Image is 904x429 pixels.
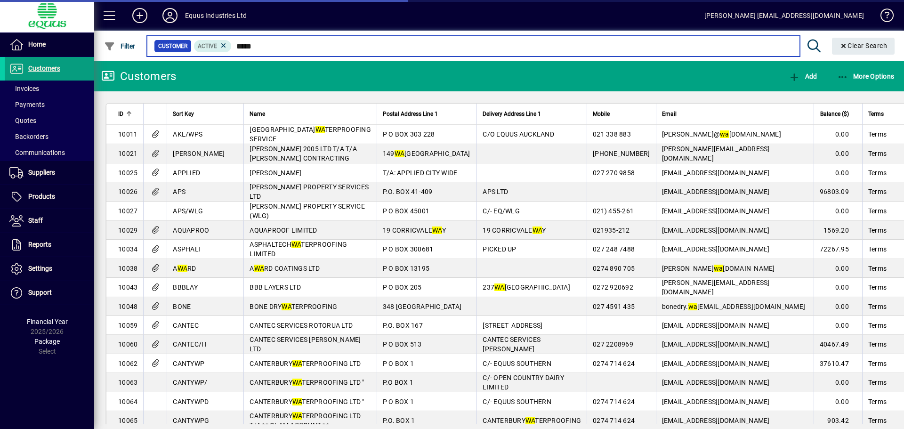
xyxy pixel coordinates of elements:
[28,169,55,176] span: Suppliers
[383,227,446,234] span: 19 CORRICVALE Y
[814,278,862,297] td: 0.00
[118,417,137,424] span: 10065
[814,125,862,144] td: 0.00
[662,169,770,177] span: [EMAIL_ADDRESS][DOMAIN_NAME]
[814,144,862,163] td: 0.00
[814,182,862,202] td: 96803.09
[250,169,301,177] span: [PERSON_NAME]
[28,265,52,272] span: Settings
[9,101,45,108] span: Payments
[593,109,650,119] div: Mobile
[282,303,291,310] em: WA
[118,398,137,405] span: 10064
[383,265,429,272] span: P O BOX 13195
[868,109,884,119] span: Terms
[432,227,442,234] em: WA
[173,417,209,424] span: CANTYWPG
[835,68,897,85] button: More Options
[118,227,137,234] span: 10029
[483,188,508,195] span: APS LTD
[383,130,435,138] span: P O BOX 303 228
[254,265,265,272] em: WA
[118,245,137,253] span: 10034
[5,145,94,161] a: Communications
[662,360,770,367] span: [EMAIL_ADDRESS][DOMAIN_NAME]
[118,169,137,177] span: 10025
[483,417,581,424] span: CANTERBURY TERPROOFING
[383,303,461,310] span: 348 [GEOGRAPHIC_DATA]
[118,265,137,272] span: 10038
[868,244,887,254] span: Terms
[28,40,46,48] span: Home
[173,130,202,138] span: AKL/WPS
[292,412,302,420] em: WA
[383,207,429,215] span: P O BOX 45001
[533,227,542,234] em: WA
[118,360,137,367] span: 10062
[250,241,347,258] span: ASPHALTECH TERPROOFING LIMITED
[395,150,405,157] em: WA
[714,265,723,272] em: wa
[118,150,137,157] span: 10021
[814,240,862,259] td: 72267.95
[250,336,361,353] span: CANTEC SERVICES [PERSON_NAME] LTD
[483,374,564,391] span: C/- OPEN COUNTRY DAIRY LIMITED
[814,392,862,411] td: 0.00
[868,359,887,368] span: Terms
[118,283,137,291] span: 10043
[593,227,630,234] span: 021935-212
[688,303,698,310] em: wa
[5,161,94,185] a: Suppliers
[250,283,301,291] span: BBB LAYERS LTD
[868,378,887,387] span: Terms
[494,283,505,291] em: WA
[383,245,434,253] span: P O BOX 300681
[383,340,422,348] span: P O BOX 513
[173,150,225,157] span: [PERSON_NAME]
[662,109,808,119] div: Email
[593,130,631,138] span: 021 338 883
[720,130,729,138] em: wa
[250,322,353,329] span: CANTEC SERVICES ROTORUA LTD
[173,265,196,272] span: A RD
[483,227,546,234] span: 19 CORRICVALE Y
[315,126,325,133] em: WA
[593,303,635,310] span: 027 4591 435
[9,85,39,92] span: Invoices
[383,398,414,405] span: P O BOX 1
[662,322,770,329] span: [EMAIL_ADDRESS][DOMAIN_NAME]
[250,145,357,162] span: [PERSON_NAME] 2005 LTD T/A T/A [PERSON_NAME] CONTRACTING
[173,322,199,329] span: CANTEC
[662,145,770,162] span: [PERSON_NAME][EMAIL_ADDRESS][DOMAIN_NAME]
[173,283,198,291] span: BBBLAY
[173,398,209,405] span: CANTYWPD
[118,109,137,119] div: ID
[34,338,60,345] span: Package
[28,217,43,224] span: Staff
[814,373,862,392] td: 0.00
[250,227,317,234] span: AQUAPROOF LIMITED
[9,149,65,156] span: Communications
[383,360,414,367] span: P O BOX 1
[194,40,232,52] mat-chip: Activation Status: Active
[173,169,200,177] span: APPLIED
[483,283,570,291] span: 237 [GEOGRAPHIC_DATA]
[250,183,369,200] span: [PERSON_NAME] PROPERTY SERVICES LTD
[291,241,301,248] em: WA
[292,398,302,405] em: WA
[593,150,650,157] span: [PHONE_NUMBER]
[593,398,635,405] span: 0274 714 624
[28,193,55,200] span: Products
[383,188,433,195] span: P.O. BOX 41-409
[868,397,887,406] span: Terms
[593,283,633,291] span: 0272 920692
[125,7,155,24] button: Add
[158,41,187,51] span: Customer
[662,417,770,424] span: [EMAIL_ADDRESS][DOMAIN_NAME]
[483,130,554,138] span: C/O EQUUS AUCKLAND
[173,360,204,367] span: CANTYWP
[814,202,862,221] td: 0.00
[593,340,633,348] span: 027 2208969
[5,113,94,129] a: Quotes
[101,69,176,84] div: Customers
